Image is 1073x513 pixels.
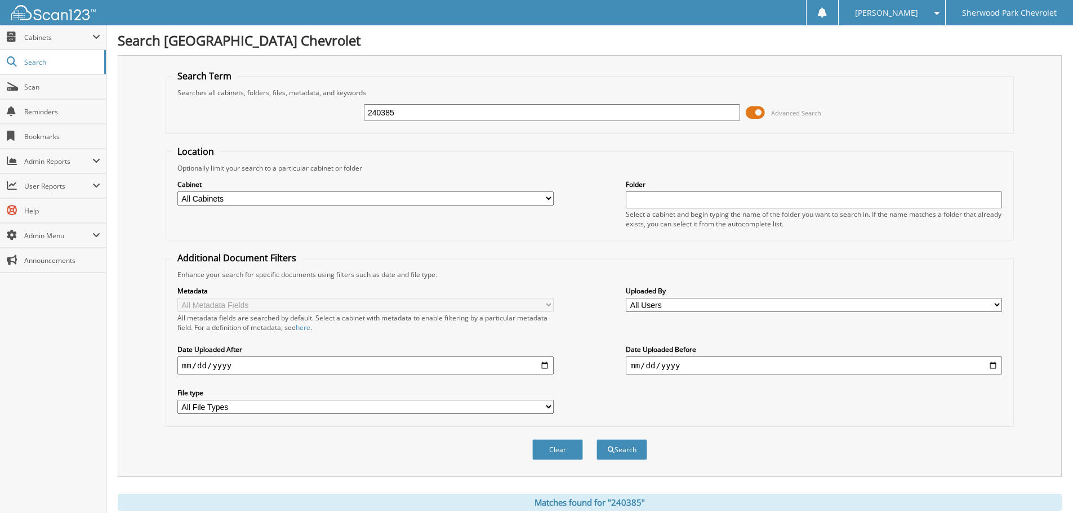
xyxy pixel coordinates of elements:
[296,323,310,332] a: here
[626,345,1002,354] label: Date Uploaded Before
[532,439,583,460] button: Clear
[172,88,1008,97] div: Searches all cabinets, folders, files, metadata, and keywords
[172,252,302,264] legend: Additional Document Filters
[962,10,1057,16] span: Sherwood Park Chevrolet
[177,388,554,398] label: File type
[771,109,821,117] span: Advanced Search
[24,107,100,117] span: Reminders
[118,31,1062,50] h1: Search [GEOGRAPHIC_DATA] Chevrolet
[24,132,100,141] span: Bookmarks
[177,345,554,354] label: Date Uploaded After
[855,10,918,16] span: [PERSON_NAME]
[596,439,647,460] button: Search
[24,256,100,265] span: Announcements
[172,145,220,158] legend: Location
[11,5,96,20] img: scan123-logo-white.svg
[177,180,554,189] label: Cabinet
[24,33,92,42] span: Cabinets
[24,206,100,216] span: Help
[177,286,554,296] label: Metadata
[118,494,1062,511] div: Matches found for "240385"
[626,209,1002,229] div: Select a cabinet and begin typing the name of the folder you want to search in. If the name match...
[172,163,1008,173] div: Optionally limit your search to a particular cabinet or folder
[24,157,92,166] span: Admin Reports
[626,356,1002,374] input: end
[626,286,1002,296] label: Uploaded By
[24,82,100,92] span: Scan
[172,270,1008,279] div: Enhance your search for specific documents using filters such as date and file type.
[24,231,92,240] span: Admin Menu
[177,313,554,332] div: All metadata fields are searched by default. Select a cabinet with metadata to enable filtering b...
[172,70,237,82] legend: Search Term
[24,57,99,67] span: Search
[626,180,1002,189] label: Folder
[177,356,554,374] input: start
[24,181,92,191] span: User Reports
